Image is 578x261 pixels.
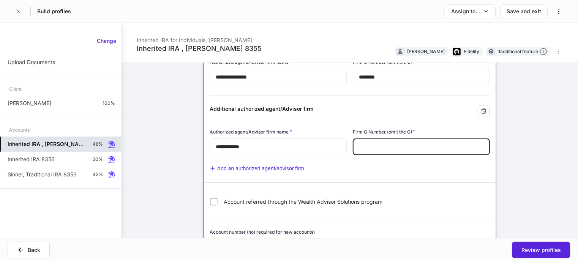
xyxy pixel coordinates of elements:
div: Save and exit [507,8,541,15]
div: Assign to... [451,8,480,15]
h5: Build profiles [37,8,71,15]
p: 46% [93,141,103,147]
h6: Authorized agent/Advisor firm name [210,128,292,135]
div: Inherited IRA for Individuals, [PERSON_NAME] [137,32,262,44]
div: [PERSON_NAME] [407,48,445,55]
p: Upload Documents [8,58,55,66]
div: Accounts [9,123,30,137]
button: Back [8,242,50,258]
div: 1 additional feature [498,48,547,56]
div: Review profiles [521,246,561,254]
p: [PERSON_NAME] [8,99,51,107]
div: Back [28,246,40,254]
button: Change [92,35,121,47]
div: Inherited IRA , [PERSON_NAME] 8355 [137,44,262,53]
button: Review profiles [512,242,570,258]
p: Inherited IRA 8356 [8,156,55,163]
h6: Account number (not required for new accounts) [210,228,315,236]
p: 30% [93,156,103,162]
p: 42% [93,171,103,178]
p: Sinner, Traditional IRA 8353 [8,171,77,178]
div: Change [97,37,116,45]
button: Save and exit [500,5,548,18]
button: Add an authorized agent/advisor firm [210,165,304,172]
p: 100% [103,100,115,106]
div: Client [9,82,22,96]
button: Assign to... [445,5,496,18]
div: Additional authorized agent/Advisor firm [210,105,395,113]
h5: Inherited IRA , [PERSON_NAME] 8355 [8,140,87,148]
div: Fidelity [464,48,479,55]
h6: Firm G Number (omit the G) [353,128,415,135]
span: Account referred through the Wealth Advisor Solutions program [224,198,382,206]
